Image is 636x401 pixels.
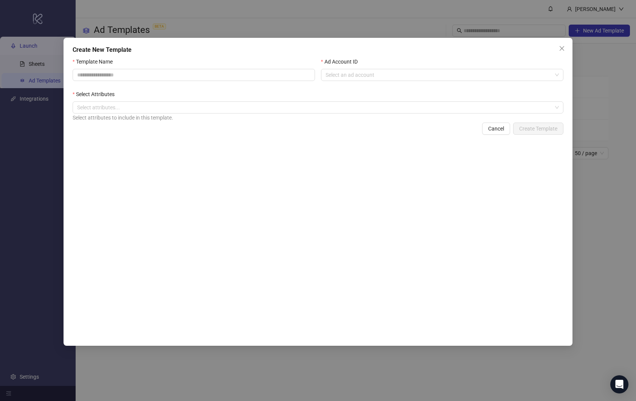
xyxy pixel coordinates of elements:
input: Ad Account ID [326,69,552,81]
label: Ad Account ID [321,58,363,66]
div: Create New Template [73,45,563,54]
div: Select attributes to include in this template. [73,113,563,122]
button: Cancel [482,123,510,135]
button: Close [556,42,568,54]
label: Template Name [73,58,118,66]
label: Select Attributes [73,90,119,98]
span: close [559,45,565,51]
button: Create Template [513,123,563,135]
input: Template Name [73,69,315,81]
span: Cancel [488,126,504,132]
div: Open Intercom Messenger [610,375,628,393]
